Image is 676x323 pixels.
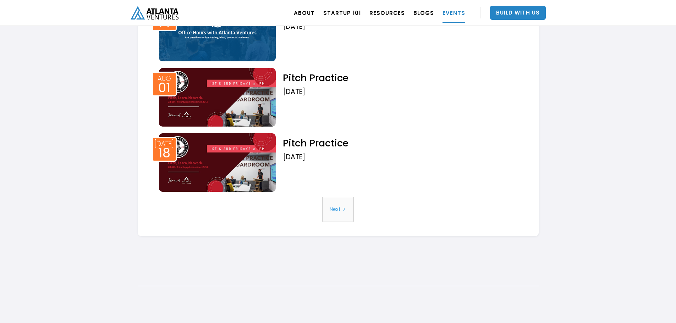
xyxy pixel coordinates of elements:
a: BLOGS [413,3,434,23]
a: EVENTS [443,3,465,23]
a: Event thumb[DATE]18Pitch Practice[DATE] [155,132,521,192]
h2: Pitch Practice [283,72,521,84]
div: [DATE] [283,153,521,161]
div: List [155,197,521,222]
a: Next Page [322,197,354,222]
div: [DATE] [283,22,521,31]
div: Next [330,200,341,218]
a: ABOUT [294,3,315,23]
h2: Pitch Practice [283,137,521,149]
a: Event thumbAug01Pitch Practice[DATE] [155,66,521,127]
a: Event thumbAug14Office Hours with Atlanta Ventures[DATE] [155,1,521,61]
div: 14 [158,17,170,28]
div: Aug [158,75,171,82]
img: Event thumb [159,68,276,127]
div: [DATE] [154,140,174,147]
a: RESOURCES [369,3,405,23]
div: [DATE] [283,88,521,96]
div: 01 [158,83,170,93]
div: 18 [158,148,170,158]
img: Event thumb [159,133,276,192]
a: Build With Us [490,6,546,20]
a: Startup 101 [323,3,361,23]
img: Event thumb [159,3,276,61]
